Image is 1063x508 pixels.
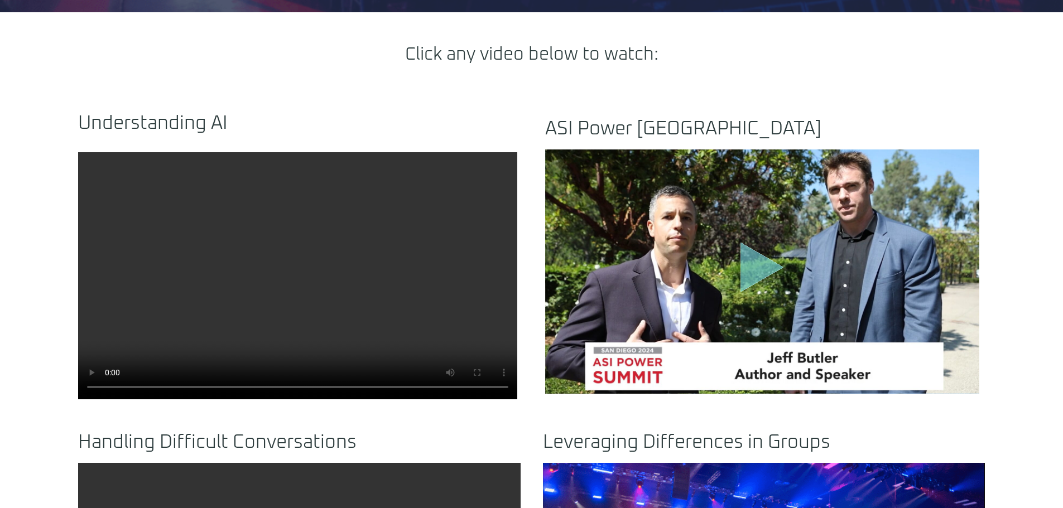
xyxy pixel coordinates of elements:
[78,46,985,64] h2: Click any video below to watch:
[78,433,521,452] h2: Handling Difficult Conversations
[734,241,790,301] div: Play Video
[78,114,517,133] h2: Understanding AI
[543,433,985,452] h2: Leveraging Differences in Groups
[545,119,979,138] h2: ASI Power [GEOGRAPHIC_DATA]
